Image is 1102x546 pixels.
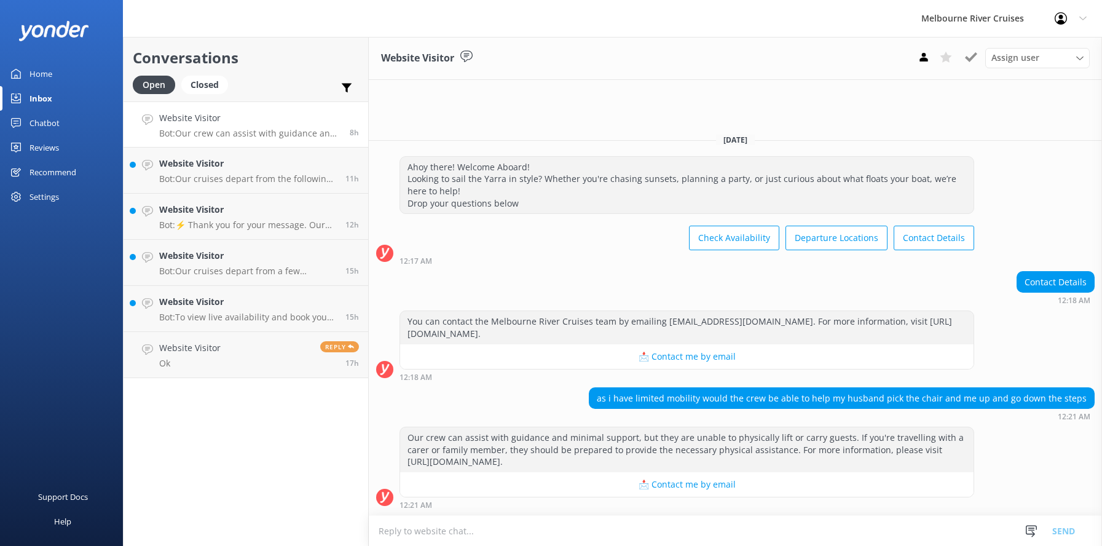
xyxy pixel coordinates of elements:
[991,51,1039,65] span: Assign user
[181,77,234,91] a: Closed
[399,373,974,381] div: Sep 23 2025 12:18am (UTC +10:00) Australia/Sydney
[399,256,974,265] div: Sep 23 2025 12:17am (UTC +10:00) Australia/Sydney
[1058,297,1090,304] strong: 12:18 AM
[159,111,340,125] h4: Website Visitor
[30,86,52,111] div: Inbox
[785,226,888,250] button: Departure Locations
[400,157,974,213] div: Ahoy there! Welcome Aboard! Looking to sail the Yarra in style? Whether you're chasing sunsets, p...
[350,127,359,138] span: Sep 23 2025 12:21am (UTC +10:00) Australia/Sydney
[54,509,71,534] div: Help
[400,472,974,497] button: 📩 Contact me by email
[159,249,336,263] h4: Website Visitor
[124,286,368,332] a: Website VisitorBot:To view live availability and book your Melbourne River Cruise experience, cli...
[399,258,432,265] strong: 12:17 AM
[1058,413,1090,421] strong: 12:21 AM
[894,226,974,250] button: Contact Details
[400,311,974,344] div: You can contact the Melbourne River Cruises team by emailing [EMAIL_ADDRESS][DOMAIN_NAME]. For mo...
[345,312,359,322] span: Sep 22 2025 05:23pm (UTC +10:00) Australia/Sydney
[400,344,974,369] button: 📩 Contact me by email
[124,332,368,378] a: Website VisitorOkReply17h
[124,240,368,286] a: Website VisitorBot:Our cruises depart from a few different locations along [GEOGRAPHIC_DATA] and ...
[159,341,221,355] h4: Website Visitor
[133,46,359,69] h2: Conversations
[30,160,76,184] div: Recommend
[159,173,336,184] p: Bot: Our cruises depart from the following locations: - Spirit of Melbourne Dinner Cruise: Berth ...
[400,427,974,472] div: Our crew can assist with guidance and minimal support, but they are unable to physically lift or ...
[159,266,336,277] p: Bot: Our cruises depart from a few different locations along [GEOGRAPHIC_DATA] and Federation [GE...
[399,502,432,509] strong: 12:21 AM
[345,173,359,184] span: Sep 22 2025 09:20pm (UTC +10:00) Australia/Sydney
[30,61,52,86] div: Home
[159,220,336,231] p: Bot: ⚡ Thank you for your message. Our office hours are Mon - Fri 9.30am - 5pm. We'll get back to...
[689,226,779,250] button: Check Availability
[159,203,336,216] h4: Website Visitor
[1017,272,1094,293] div: Contact Details
[124,194,368,240] a: Website VisitorBot:⚡ Thank you for your message. Our office hours are Mon - Fri 9.30am - 5pm. We'...
[133,77,181,91] a: Open
[1017,296,1095,304] div: Sep 23 2025 12:18am (UTC +10:00) Australia/Sydney
[399,374,432,381] strong: 12:18 AM
[345,358,359,368] span: Sep 22 2025 04:14pm (UTC +10:00) Australia/Sydney
[159,358,221,369] p: Ok
[320,341,359,352] span: Reply
[159,128,340,139] p: Bot: Our crew can assist with guidance and minimal support, but they are unable to physically lif...
[399,501,974,509] div: Sep 23 2025 12:21am (UTC +10:00) Australia/Sydney
[716,135,755,145] span: [DATE]
[124,148,368,194] a: Website VisitorBot:Our cruises depart from the following locations: - Spirit of Melbourne Dinner ...
[345,266,359,276] span: Sep 22 2025 05:39pm (UTC +10:00) Australia/Sydney
[159,157,336,170] h4: Website Visitor
[30,135,59,160] div: Reviews
[30,184,59,209] div: Settings
[133,76,175,94] div: Open
[159,312,336,323] p: Bot: To view live availability and book your Melbourne River Cruise experience, click [URL][DOMAI...
[18,21,89,41] img: yonder-white-logo.png
[985,48,1090,68] div: Assign User
[345,220,359,230] span: Sep 22 2025 08:55pm (UTC +10:00) Australia/Sydney
[381,50,454,66] h3: Website Visitor
[124,101,368,148] a: Website VisitorBot:Our crew can assist with guidance and minimal support, but they are unable to ...
[38,485,88,509] div: Support Docs
[181,76,228,94] div: Closed
[30,111,60,135] div: Chatbot
[589,388,1094,409] div: as i have limited mobility would the crew be able to help my husband pick the chair and me up and...
[589,412,1095,421] div: Sep 23 2025 12:21am (UTC +10:00) Australia/Sydney
[159,295,336,309] h4: Website Visitor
